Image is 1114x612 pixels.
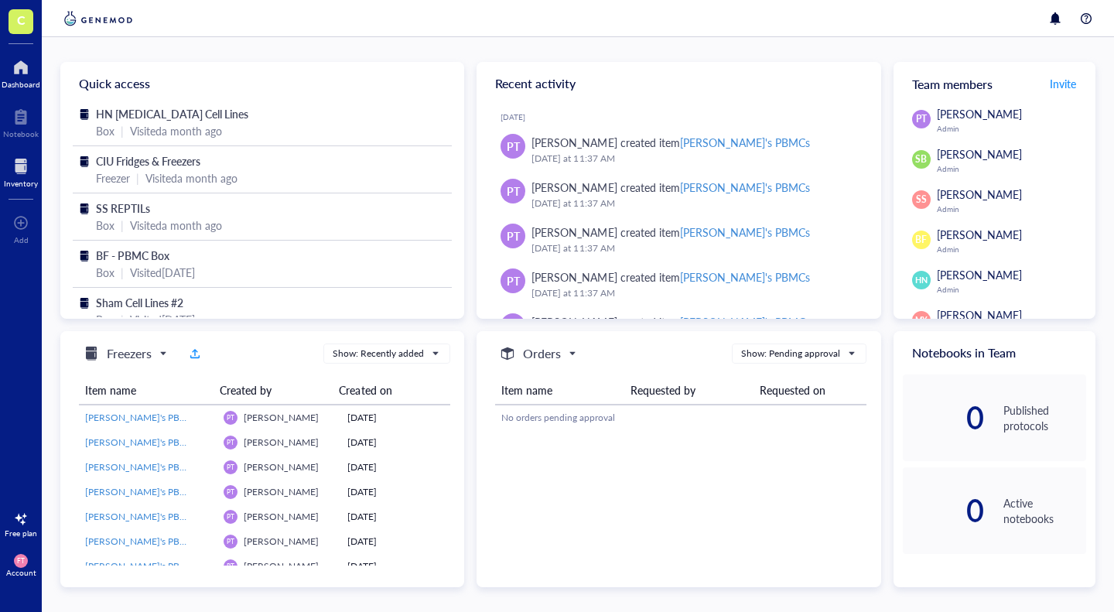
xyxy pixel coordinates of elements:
div: [PERSON_NAME] created item [531,179,809,196]
span: [PERSON_NAME]'s PBMCs [85,535,198,548]
span: [PERSON_NAME] [937,267,1022,282]
div: Visited [DATE] [130,311,195,328]
div: | [121,217,124,234]
div: [DATE] at 11:37 AM [531,241,856,256]
div: Visited a month ago [130,122,222,139]
div: Visited a month ago [145,169,237,186]
div: Team members [894,62,1095,105]
span: SB [915,152,927,166]
span: [PERSON_NAME] [244,460,319,474]
span: PT [507,227,520,244]
div: [DATE] [347,485,444,499]
div: Add [14,235,29,244]
div: [PERSON_NAME]'s PBMCs [680,269,810,285]
span: Invite [1050,76,1076,91]
div: Dashboard [2,80,40,89]
div: Box [96,217,114,234]
a: [PERSON_NAME]'s PBMCs [85,559,211,573]
span: PT [227,562,234,570]
div: | [121,311,124,328]
span: BF - PBMC Box [96,248,169,263]
span: BF [915,233,927,247]
span: PT [227,488,234,496]
span: PT [227,439,234,446]
div: 0 [903,498,986,523]
div: [DATE] at 11:37 AM [531,151,856,166]
div: Admin [937,164,1086,173]
div: [PERSON_NAME]'s PBMCs [680,135,810,150]
span: [PERSON_NAME]'s PBMCs [85,559,198,573]
div: Visited [DATE] [130,264,195,281]
div: [DATE] [501,112,868,121]
span: [PERSON_NAME]'s PBMCs [85,436,198,449]
span: PT [227,463,234,471]
span: MY [915,314,928,326]
span: PT [507,183,520,200]
h5: Freezers [107,344,152,363]
a: [PERSON_NAME]'s PBMCs [85,535,211,549]
div: Notebooks in Team [894,331,1095,374]
div: [DATE] at 11:37 AM [531,196,856,211]
span: FT [17,557,25,565]
span: PT [227,513,234,521]
th: Requested by [624,376,753,405]
div: | [121,264,124,281]
a: [PERSON_NAME]'s PBMCs [85,485,211,499]
span: [PERSON_NAME] [937,146,1022,162]
div: [DATE] [347,436,444,450]
a: [PERSON_NAME]'s PBMCs [85,460,211,474]
div: [PERSON_NAME]'s PBMCs [680,224,810,240]
div: Notebook [3,129,39,138]
th: Requested on [753,376,866,405]
a: PT[PERSON_NAME] created item[PERSON_NAME]'s PBMCs[DATE] at 11:37 AM [489,217,868,262]
div: [DATE] at 11:37 AM [531,285,856,301]
a: PT[PERSON_NAME] created item[PERSON_NAME]'s PBMCs[DATE] at 11:37 AM [489,128,868,173]
div: Quick access [60,62,464,105]
div: Box [96,264,114,281]
div: Show: Recently added [333,347,424,361]
div: | [121,122,124,139]
div: [PERSON_NAME] created item [531,268,809,285]
span: [PERSON_NAME] [937,106,1022,121]
div: [DATE] [347,510,444,524]
th: Item name [495,376,624,405]
span: [PERSON_NAME]'s PBMCs [85,460,198,474]
th: Item name [79,376,214,405]
a: PT[PERSON_NAME] created item[PERSON_NAME]'s PBMCs[DATE] at 11:37 AM [489,262,868,307]
div: Freezer [96,169,130,186]
div: Admin [937,124,1086,133]
div: [DATE] [347,535,444,549]
div: [PERSON_NAME] created item [531,134,809,151]
div: [DATE] [347,411,444,425]
a: [PERSON_NAME]'s PBMCs [85,436,211,450]
div: | [136,169,139,186]
div: No orders pending approval [501,411,860,425]
span: [PERSON_NAME]'s PBMCs [85,510,198,523]
span: [PERSON_NAME] [244,411,319,424]
span: PT [227,414,234,422]
a: Inventory [4,154,38,188]
a: [PERSON_NAME]'s PBMCs [85,411,211,425]
span: SS [916,193,927,207]
span: [PERSON_NAME] [937,227,1022,242]
div: Inventory [4,179,38,188]
span: [PERSON_NAME] [244,436,319,449]
span: HN [MEDICAL_DATA] Cell Lines [96,106,248,121]
a: Dashboard [2,55,40,89]
span: PT [227,538,234,545]
span: [PERSON_NAME] [244,485,319,498]
button: Invite [1049,71,1077,96]
span: [PERSON_NAME] [244,559,319,573]
div: Admin [937,204,1086,214]
div: [DATE] [347,559,444,573]
span: [PERSON_NAME] [937,307,1022,323]
th: Created by [214,376,333,405]
div: Account [6,568,36,577]
a: [PERSON_NAME]'s PBMCs [85,510,211,524]
span: [PERSON_NAME]'s PBMCs [85,411,198,424]
h5: Orders [523,344,561,363]
a: Notebook [3,104,39,138]
span: SS REPTILs [96,200,150,216]
div: Admin [937,244,1086,254]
